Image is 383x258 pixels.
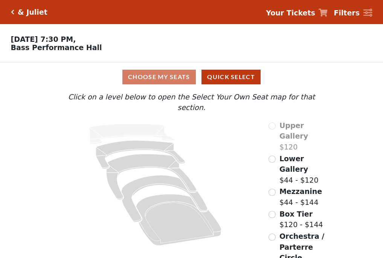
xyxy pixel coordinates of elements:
span: Mezzanine [279,187,322,195]
path: Lower Gallery - Seats Available: 165 [96,140,185,169]
a: Filters [334,8,372,18]
a: Your Tickets [266,8,328,18]
p: Click on a level below to open the Select Your Own Seat map for that section. [53,92,330,113]
path: Upper Gallery - Seats Available: 0 [90,124,174,144]
strong: Filters [334,9,360,17]
button: Quick Select [201,70,261,84]
span: Box Tier [279,210,313,218]
label: $120 [279,120,330,153]
strong: Your Tickets [266,9,315,17]
h5: & Juliet [18,8,47,17]
span: Lower Gallery [279,154,308,174]
label: $44 - $120 [279,153,330,186]
a: Click here to go back to filters [11,9,14,15]
label: $44 - $144 [279,186,322,208]
span: Upper Gallery [279,121,308,140]
label: $120 - $144 [279,209,323,230]
path: Orchestra / Parterre Circle - Seats Available: 36 [136,194,222,246]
